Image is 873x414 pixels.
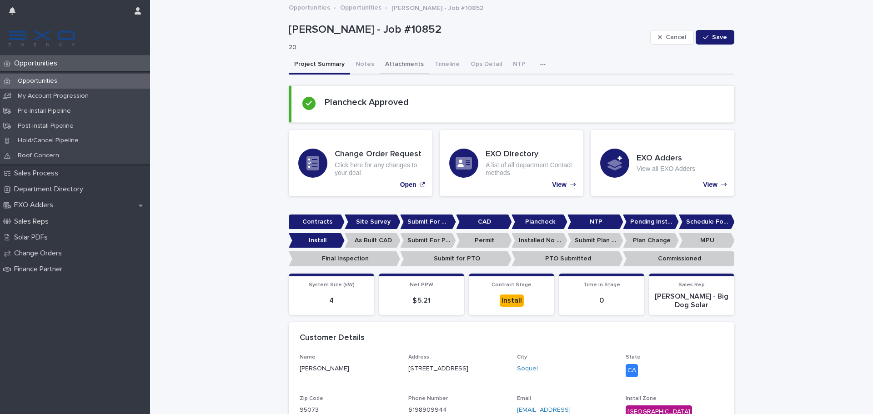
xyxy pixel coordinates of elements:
[400,214,456,229] p: Submit For CAD
[10,137,86,145] p: Hold/Cancel Pipeline
[486,150,574,160] h3: EXO Directory
[703,181,717,189] p: View
[623,233,679,248] p: Plan Change
[567,214,623,229] p: NTP
[400,181,416,189] p: Open
[564,296,639,305] p: 0
[679,233,735,248] p: MPU
[10,169,65,178] p: Sales Process
[384,296,459,305] p: $ 5.21
[517,396,531,401] span: Email
[10,233,55,242] p: Solar PDFs
[10,265,70,274] p: Finance Partner
[10,59,65,68] p: Opportunities
[517,354,527,360] span: City
[712,34,727,40] span: Save
[654,292,729,309] p: [PERSON_NAME] - Big Dog Solar
[626,364,638,377] div: CA
[456,214,512,229] p: CAD
[345,233,401,248] p: As Built CAD
[7,30,76,48] img: FKS5r6ZBThi8E5hshIGi
[300,333,365,343] h2: Customer Details
[10,185,90,194] p: Department Directory
[696,30,734,45] button: Save
[410,282,433,288] span: Net PPW
[350,55,380,75] button: Notes
[500,294,524,307] div: Install
[289,44,643,51] p: 20
[10,201,60,209] p: EXO Adders
[289,214,345,229] p: Contracts
[637,154,695,164] h3: EXO Adders
[626,396,657,401] span: Install Zone
[583,282,620,288] span: Time In Stage
[340,2,381,12] a: Opportunities
[591,130,734,196] a: View
[289,233,345,248] p: Install
[517,364,538,374] a: Soquel
[10,249,69,258] p: Change Orders
[325,97,409,108] h2: Plancheck Approved
[294,296,369,305] p: 4
[10,122,81,130] p: Post-Install Pipeline
[10,152,66,160] p: Roof Concern
[335,150,423,160] h3: Change Order Request
[626,354,641,360] span: State
[408,364,468,374] p: [STREET_ADDRESS]
[10,77,65,85] p: Opportunities
[650,30,694,45] button: Cancel
[492,282,532,288] span: Contract Stage
[465,55,507,75] button: Ops Detail
[623,251,734,266] p: Commissioned
[400,251,512,266] p: Submit for PTO
[679,214,735,229] p: Schedule For Install
[512,214,567,229] p: Plancheck
[289,130,432,196] a: Open
[289,251,400,266] p: Final Inspection
[486,161,574,177] p: A list of all department Contact methods
[623,214,679,229] p: Pending Install Task
[512,251,623,266] p: PTO Submitted
[10,92,96,100] p: My Account Progression
[512,233,567,248] p: Installed No Permit
[300,354,316,360] span: Name
[335,161,423,177] p: Click here for any changes to your deal
[391,2,483,12] p: [PERSON_NAME] - Job #10852
[289,23,647,36] p: [PERSON_NAME] - Job #10852
[300,396,323,401] span: Zip Code
[309,282,355,288] span: System Size (kW)
[345,214,401,229] p: Site Survey
[637,165,695,173] p: View all EXO Adders
[678,282,705,288] span: Sales Rep
[289,2,330,12] a: Opportunities
[408,396,448,401] span: Phone Number
[289,55,350,75] button: Project Summary
[552,181,567,189] p: View
[380,55,429,75] button: Attachments
[10,217,56,226] p: Sales Reps
[440,130,583,196] a: View
[507,55,531,75] button: NTP
[10,107,78,115] p: Pre-Install Pipeline
[429,55,465,75] button: Timeline
[666,34,686,40] span: Cancel
[456,233,512,248] p: Permit
[400,233,456,248] p: Submit For Permit
[567,233,623,248] p: Submit Plan Change
[300,364,397,374] p: [PERSON_NAME]
[408,407,447,413] a: 6198909944
[408,354,429,360] span: Address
